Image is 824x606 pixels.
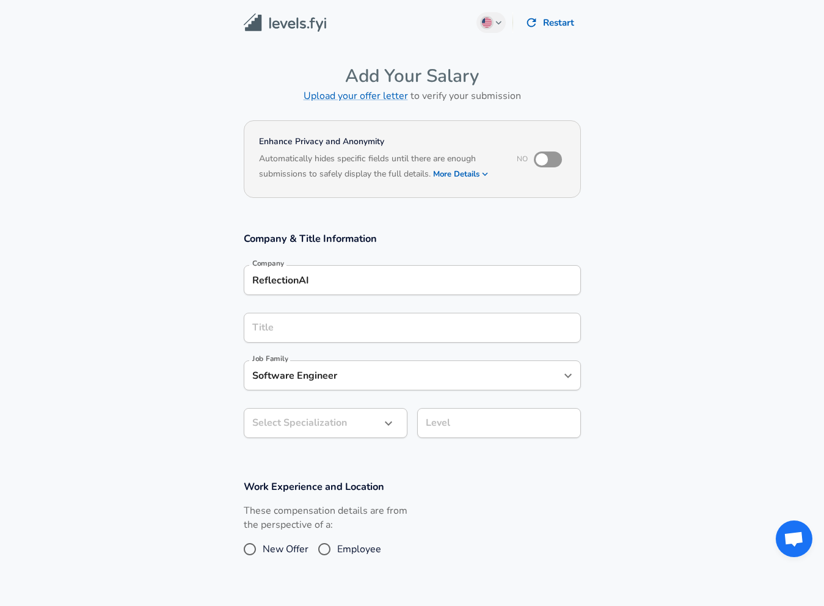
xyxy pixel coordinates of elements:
[249,271,575,290] input: Google
[249,366,557,385] input: Software Engineer
[560,367,577,384] button: Open
[517,154,528,164] span: No
[244,480,581,494] h3: Work Experience and Location
[244,13,326,32] img: Levels.fyi
[423,414,575,433] input: L3
[259,136,500,148] h4: Enhance Privacy and Anonymity
[263,542,308,557] span: New Offer
[252,260,284,267] label: Company
[337,542,381,557] span: Employee
[520,10,581,35] button: Restart
[482,18,492,27] img: English (US)
[244,87,581,104] h6: to verify your submission
[304,89,408,103] a: Upload your offer letter
[776,520,812,557] div: Open chat
[244,504,407,532] label: These compensation details are from the perspective of a:
[244,232,581,246] h3: Company & Title Information
[252,355,288,362] label: Job Family
[433,166,489,183] button: More Details
[244,65,581,87] h4: Add Your Salary
[249,318,575,337] input: Software Engineer
[476,12,506,33] button: English (US)
[259,152,500,183] h6: Automatically hides specific fields until there are enough submissions to safely display the full...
